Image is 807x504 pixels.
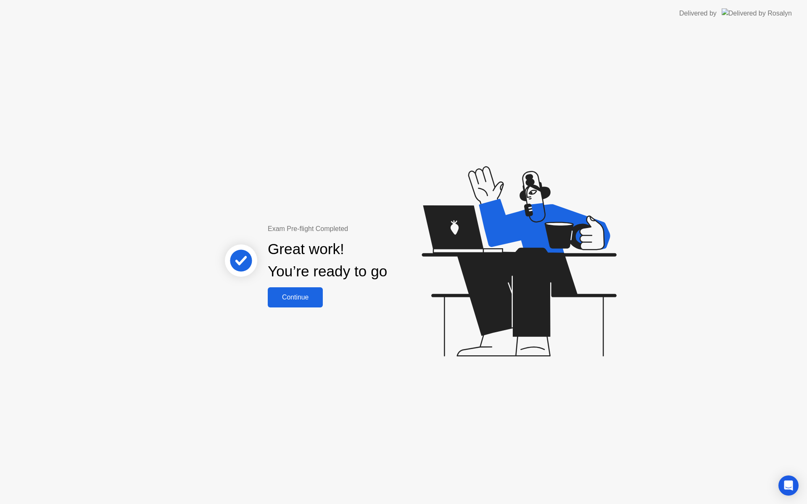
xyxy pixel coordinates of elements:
div: Exam Pre-flight Completed [268,224,441,234]
div: Continue [270,294,320,301]
div: Delivered by [679,8,717,18]
div: Great work! You’re ready to go [268,238,387,283]
button: Continue [268,287,323,307]
div: Open Intercom Messenger [778,475,799,496]
img: Delivered by Rosalyn [722,8,792,18]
